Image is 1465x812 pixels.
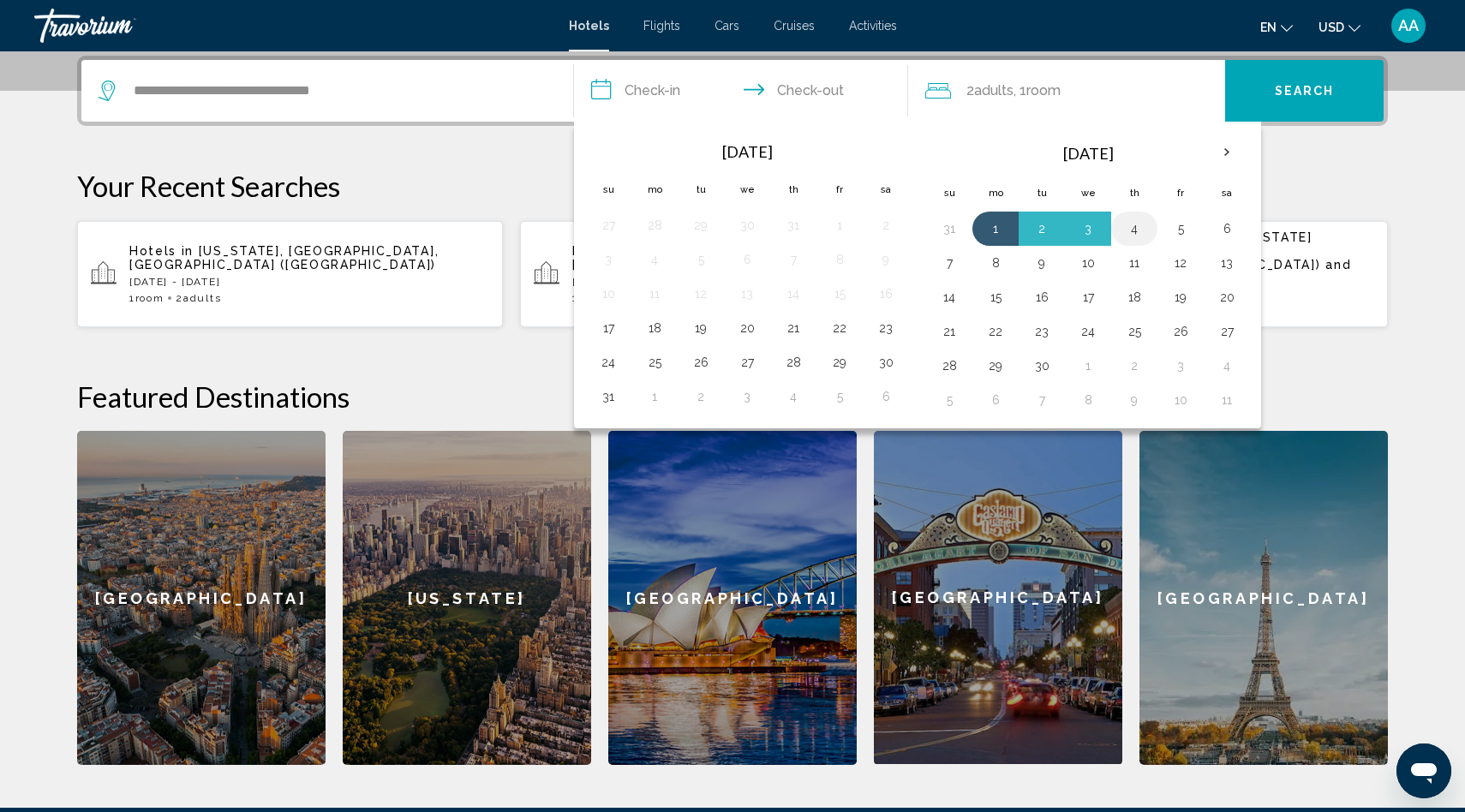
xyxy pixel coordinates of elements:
a: [GEOGRAPHIC_DATA] [1139,431,1388,765]
button: Hotels in [US_STATE], [GEOGRAPHIC_DATA], [GEOGRAPHIC_DATA] ([GEOGRAPHIC_DATA])[DATE] - [DATE]1Roo... [520,220,946,328]
button: Day 24 [1074,319,1102,343]
iframe: Button to launch messaging window [1396,743,1451,798]
button: Day 25 [1121,319,1148,343]
button: Change currency [1318,15,1360,39]
button: Day 8 [1074,388,1102,412]
button: Day 29 [826,350,853,374]
span: 2 [176,292,221,304]
th: [DATE] [972,133,1204,174]
button: Travelers: 2 adults, 0 children [908,60,1225,122]
span: Hotels in [129,244,194,258]
button: Day 26 [687,350,715,374]
button: Day 31 [936,217,963,241]
a: [US_STATE] [343,431,591,765]
button: Day 9 [1028,251,1055,275]
button: Day 3 [733,385,761,409]
button: Day 12 [687,282,715,306]
button: Day 17 [1074,285,1102,309]
button: Day 21 [780,316,807,340]
button: Day 9 [872,248,900,272]
p: Your Recent Searches [77,169,1388,203]
button: Day 5 [826,385,853,409]
button: Day 20 [1213,285,1241,309]
button: Day 16 [872,282,900,306]
div: Search widget [81,60,1384,122]
span: Room [1026,82,1061,99]
span: , 1 [1014,79,1061,103]
button: Day 19 [1167,285,1194,309]
button: Search [1225,60,1384,122]
button: Day 18 [641,316,668,340]
button: Day 1 [1074,354,1102,378]
button: Day 28 [780,350,807,374]
button: Day 3 [595,248,622,272]
a: Travorium [34,9,552,43]
button: Day 25 [641,350,668,374]
h2: Featured Destinations [77,379,1388,414]
button: Day 6 [982,388,1009,412]
button: Day 16 [1028,285,1055,309]
a: Cars [715,19,739,33]
button: Day 18 [1121,285,1148,309]
button: Day 10 [1167,388,1194,412]
button: Day 4 [1121,217,1148,241]
button: Day 6 [733,248,761,272]
button: Day 28 [936,354,963,378]
button: Day 22 [982,319,1009,343]
button: Day 8 [826,248,853,272]
button: Day 27 [595,213,622,237]
span: Flights [643,19,680,33]
span: Hotels in [572,244,637,258]
button: Day 20 [733,316,761,340]
button: Day 10 [1074,251,1102,275]
button: Day 13 [733,282,761,306]
button: Day 23 [872,316,900,340]
button: Day 11 [1213,388,1241,412]
button: Day 31 [780,213,807,237]
button: Day 27 [1213,319,1241,343]
button: Day 30 [733,213,761,237]
button: Day 19 [687,316,715,340]
button: Day 2 [1028,217,1055,241]
th: [DATE] [631,133,863,170]
button: Day 1 [641,385,668,409]
button: Day 23 [1028,319,1055,343]
button: Day 12 [1167,251,1194,275]
button: Day 31 [595,385,622,409]
button: Check in and out dates [574,60,908,122]
span: [US_STATE], [GEOGRAPHIC_DATA], [GEOGRAPHIC_DATA] ([GEOGRAPHIC_DATA]) [572,244,882,272]
button: Day 15 [826,282,853,306]
button: Next month [1204,133,1250,172]
span: USD [1318,21,1344,34]
a: Hotels [569,19,609,33]
button: Day 7 [936,251,963,275]
a: Activities [849,19,897,33]
button: Day 28 [641,213,668,237]
span: 1 [129,292,164,304]
span: Adults [183,292,221,304]
button: Day 30 [872,350,900,374]
span: Adults [974,82,1014,99]
button: Day 7 [1028,388,1055,412]
button: Day 5 [936,388,963,412]
button: Day 7 [780,248,807,272]
span: [US_STATE], [GEOGRAPHIC_DATA], [GEOGRAPHIC_DATA] ([GEOGRAPHIC_DATA]) [129,244,439,272]
button: Day 13 [1213,251,1241,275]
button: Day 9 [1121,388,1148,412]
button: Day 29 [982,354,1009,378]
button: Day 4 [641,248,668,272]
button: Day 21 [936,319,963,343]
button: Hotels in [US_STATE], [GEOGRAPHIC_DATA], [GEOGRAPHIC_DATA] ([GEOGRAPHIC_DATA])[DATE] - [DATE]1Roo... [77,220,503,328]
button: Day 17 [595,316,622,340]
div: [GEOGRAPHIC_DATA] [77,431,326,765]
button: Day 2 [687,385,715,409]
div: [GEOGRAPHIC_DATA] [608,431,857,765]
a: Cruises [774,19,815,33]
button: Day 10 [595,282,622,306]
button: Day 11 [641,282,668,306]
